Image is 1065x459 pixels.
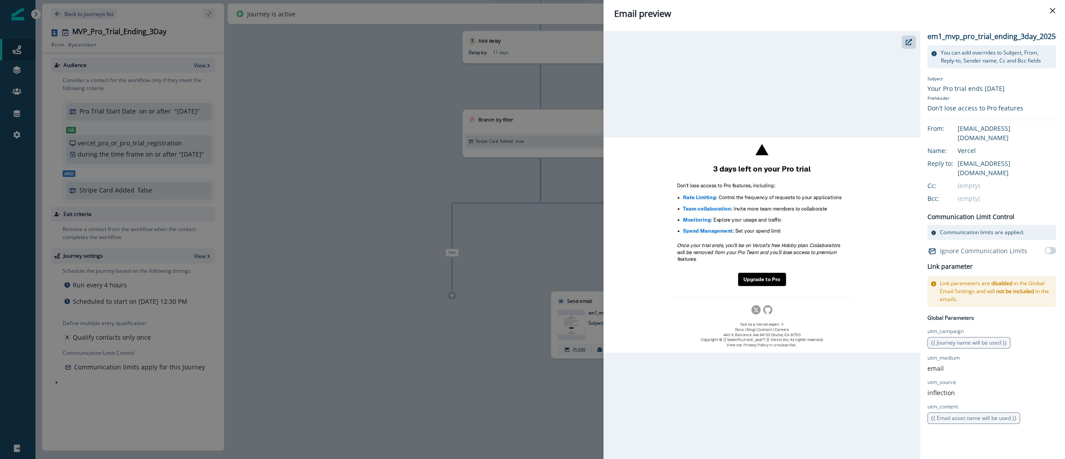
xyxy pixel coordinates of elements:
[927,181,972,190] div: Cc:
[927,103,1023,113] div: Don’t lose access to Pro features
[931,339,1007,346] span: {{ Journey name will be used }}
[927,159,972,168] div: Reply to:
[927,84,1023,93] div: Your Pro trial ends [DATE]
[927,388,955,397] p: inflection
[941,49,1053,65] p: You can add overrides to Subject, From, Reply-to, Sender name, Cc and Bcc fields
[927,75,1023,84] p: Subject
[958,124,1056,142] div: [EMAIL_ADDRESS][DOMAIN_NAME]
[927,364,944,373] p: email
[927,354,960,362] p: utm_medium
[958,146,1056,155] div: Vercel
[927,261,973,272] h2: Link parameter
[958,181,1056,190] div: (empty)
[927,194,972,203] div: Bcc:
[931,414,1017,422] span: {{ Email asset name will be used }}
[991,279,1012,287] span: disabled
[927,378,956,386] p: utm_source
[940,279,1053,303] p: Link parameters are in the Global Email Settings and will in the emails.
[927,312,974,322] p: Global Parameters
[927,93,1023,103] p: Preheader
[927,327,964,335] p: utm_campaign
[958,194,1056,203] div: (empty)
[614,7,1054,20] div: Email preview
[927,403,958,411] p: utm_content
[927,124,972,133] div: From:
[927,146,972,155] div: Name:
[603,137,920,353] img: email asset unavailable
[1045,4,1060,18] button: Close
[996,287,1034,295] span: not be included
[958,159,1056,177] div: [EMAIL_ADDRESS][DOMAIN_NAME]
